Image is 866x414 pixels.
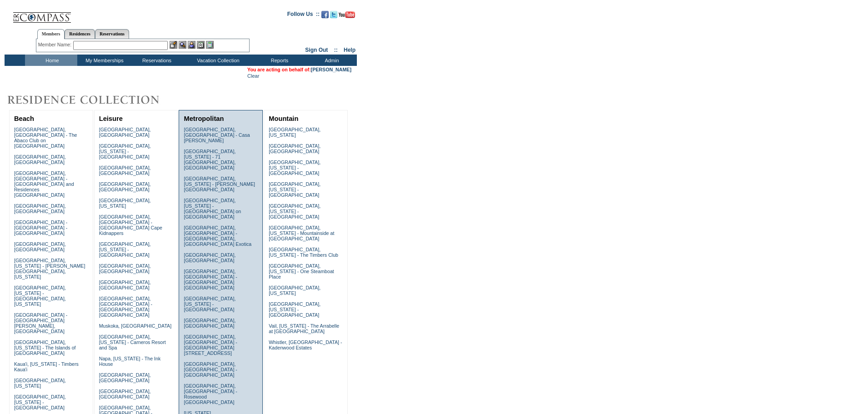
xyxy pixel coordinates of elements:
[269,160,320,176] a: [GEOGRAPHIC_DATA], [US_STATE] - [GEOGRAPHIC_DATA]
[14,170,74,198] a: [GEOGRAPHIC_DATA], [GEOGRAPHIC_DATA] - [GEOGRAPHIC_DATA] and Residences [GEOGRAPHIC_DATA]
[99,214,162,236] a: [GEOGRAPHIC_DATA], [GEOGRAPHIC_DATA] - [GEOGRAPHIC_DATA] Cape Kidnappers
[321,11,329,18] img: Become our fan on Facebook
[99,241,151,258] a: [GEOGRAPHIC_DATA], [US_STATE] - [GEOGRAPHIC_DATA]
[269,301,320,318] a: [GEOGRAPHIC_DATA], [US_STATE] - [GEOGRAPHIC_DATA]
[14,219,67,236] a: [GEOGRAPHIC_DATA] - [GEOGRAPHIC_DATA] - [GEOGRAPHIC_DATA]
[14,203,66,214] a: [GEOGRAPHIC_DATA], [GEOGRAPHIC_DATA]
[184,176,255,192] a: [GEOGRAPHIC_DATA], [US_STATE] - [PERSON_NAME][GEOGRAPHIC_DATA]
[269,323,339,334] a: Vail, [US_STATE] - The Arrabelle at [GEOGRAPHIC_DATA]
[38,41,73,49] div: Member Name:
[14,285,66,307] a: [GEOGRAPHIC_DATA], [US_STATE] - [GEOGRAPHIC_DATA], [US_STATE]
[305,55,357,66] td: Admin
[287,10,320,21] td: Follow Us ::
[184,149,235,170] a: [GEOGRAPHIC_DATA], [US_STATE] - 71 [GEOGRAPHIC_DATA], [GEOGRAPHIC_DATA]
[247,73,259,79] a: Clear
[269,225,334,241] a: [GEOGRAPHIC_DATA], [US_STATE] - Mountainside at [GEOGRAPHIC_DATA]
[311,67,351,72] a: [PERSON_NAME]
[77,55,130,66] td: My Memberships
[339,14,355,19] a: Subscribe to our YouTube Channel
[188,41,195,49] img: Impersonate
[37,29,65,39] a: Members
[14,154,66,165] a: [GEOGRAPHIC_DATA], [GEOGRAPHIC_DATA]
[99,165,151,176] a: [GEOGRAPHIC_DATA], [GEOGRAPHIC_DATA]
[99,198,151,209] a: [GEOGRAPHIC_DATA], [US_STATE]
[14,378,66,389] a: [GEOGRAPHIC_DATA], [US_STATE]
[184,334,237,356] a: [GEOGRAPHIC_DATA], [GEOGRAPHIC_DATA] - [GEOGRAPHIC_DATA][STREET_ADDRESS]
[184,383,237,405] a: [GEOGRAPHIC_DATA], [GEOGRAPHIC_DATA] - Rosewood [GEOGRAPHIC_DATA]
[14,339,76,356] a: [GEOGRAPHIC_DATA], [US_STATE] - The Islands of [GEOGRAPHIC_DATA]
[182,55,252,66] td: Vacation Collection
[330,14,337,19] a: Follow us on Twitter
[269,285,320,296] a: [GEOGRAPHIC_DATA], [US_STATE]
[5,91,182,109] img: Destinations by Exclusive Resorts
[14,394,66,410] a: [GEOGRAPHIC_DATA], [US_STATE] - [GEOGRAPHIC_DATA]
[184,252,235,263] a: [GEOGRAPHIC_DATA], [GEOGRAPHIC_DATA]
[65,29,95,39] a: Residences
[99,372,151,383] a: [GEOGRAPHIC_DATA], [GEOGRAPHIC_DATA]
[99,143,151,160] a: [GEOGRAPHIC_DATA], [US_STATE] - [GEOGRAPHIC_DATA]
[99,279,151,290] a: [GEOGRAPHIC_DATA], [GEOGRAPHIC_DATA]
[184,269,237,290] a: [GEOGRAPHIC_DATA], [GEOGRAPHIC_DATA] - [GEOGRAPHIC_DATA] [GEOGRAPHIC_DATA]
[184,115,224,122] a: Metropolitan
[197,41,205,49] img: Reservations
[170,41,177,49] img: b_edit.gif
[99,127,151,138] a: [GEOGRAPHIC_DATA], [GEOGRAPHIC_DATA]
[339,11,355,18] img: Subscribe to our YouTube Channel
[206,41,214,49] img: b_calculator.gif
[99,334,166,350] a: [GEOGRAPHIC_DATA], [US_STATE] - Carneros Resort and Spa
[247,67,351,72] span: You are acting on behalf of:
[95,29,129,39] a: Reservations
[184,198,241,219] a: [GEOGRAPHIC_DATA], [US_STATE] - [GEOGRAPHIC_DATA] on [GEOGRAPHIC_DATA]
[179,41,186,49] img: View
[99,263,151,274] a: [GEOGRAPHIC_DATA], [GEOGRAPHIC_DATA]
[130,55,182,66] td: Reservations
[99,296,152,318] a: [GEOGRAPHIC_DATA], [GEOGRAPHIC_DATA] - [GEOGRAPHIC_DATA] [GEOGRAPHIC_DATA]
[99,356,161,367] a: Napa, [US_STATE] - The Ink House
[269,115,298,122] a: Mountain
[344,47,355,53] a: Help
[184,127,250,143] a: [GEOGRAPHIC_DATA], [GEOGRAPHIC_DATA] - Casa [PERSON_NAME]
[184,225,251,247] a: [GEOGRAPHIC_DATA], [GEOGRAPHIC_DATA] - [GEOGRAPHIC_DATA], [GEOGRAPHIC_DATA] Exotica
[99,389,151,399] a: [GEOGRAPHIC_DATA], [GEOGRAPHIC_DATA]
[269,263,334,279] a: [GEOGRAPHIC_DATA], [US_STATE] - One Steamboat Place
[252,55,305,66] td: Reports
[25,55,77,66] td: Home
[269,339,342,350] a: Whistler, [GEOGRAPHIC_DATA] - Kadenwood Estates
[14,312,67,334] a: [GEOGRAPHIC_DATA] - [GEOGRAPHIC_DATA][PERSON_NAME], [GEOGRAPHIC_DATA]
[305,47,328,53] a: Sign Out
[184,361,237,378] a: [GEOGRAPHIC_DATA], [GEOGRAPHIC_DATA] - [GEOGRAPHIC_DATA]
[99,181,151,192] a: [GEOGRAPHIC_DATA], [GEOGRAPHIC_DATA]
[269,181,320,198] a: [GEOGRAPHIC_DATA], [US_STATE] - [GEOGRAPHIC_DATA]
[184,318,235,329] a: [GEOGRAPHIC_DATA], [GEOGRAPHIC_DATA]
[14,127,77,149] a: [GEOGRAPHIC_DATA], [GEOGRAPHIC_DATA] - The Abaco Club on [GEOGRAPHIC_DATA]
[14,115,34,122] a: Beach
[14,361,79,372] a: Kaua'i, [US_STATE] - Timbers Kaua'i
[184,296,235,312] a: [GEOGRAPHIC_DATA], [US_STATE] - [GEOGRAPHIC_DATA]
[330,11,337,18] img: Follow us on Twitter
[14,241,66,252] a: [GEOGRAPHIC_DATA], [GEOGRAPHIC_DATA]
[99,323,171,329] a: Muskoka, [GEOGRAPHIC_DATA]
[269,127,320,138] a: [GEOGRAPHIC_DATA], [US_STATE]
[269,203,320,219] a: [GEOGRAPHIC_DATA], [US_STATE] - [GEOGRAPHIC_DATA]
[269,143,320,154] a: [GEOGRAPHIC_DATA], [GEOGRAPHIC_DATA]
[12,5,71,23] img: Compass Home
[334,47,338,53] span: ::
[14,258,85,279] a: [GEOGRAPHIC_DATA], [US_STATE] - [PERSON_NAME][GEOGRAPHIC_DATA], [US_STATE]
[99,115,123,122] a: Leisure
[321,14,329,19] a: Become our fan on Facebook
[269,247,338,258] a: [GEOGRAPHIC_DATA], [US_STATE] - The Timbers Club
